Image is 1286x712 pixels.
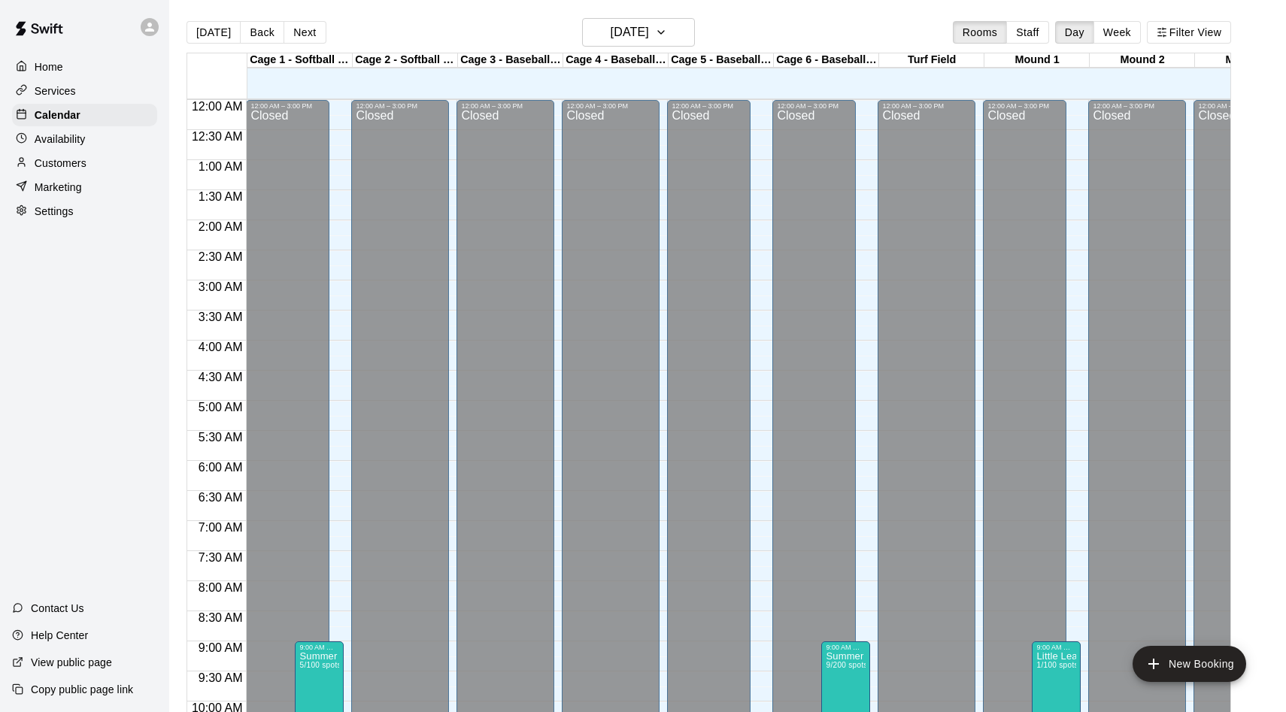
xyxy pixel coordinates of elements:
span: 9:30 AM [195,671,247,684]
span: 6:30 AM [195,491,247,504]
div: 12:00 AM – 3:00 PM [250,102,325,110]
span: 4:30 AM [195,371,247,383]
span: 8:00 AM [195,581,247,594]
a: Home [12,56,157,78]
div: 12:00 AM – 3:00 PM [777,102,851,110]
p: Help Center [31,628,88,643]
button: [DATE] [187,21,241,44]
button: Next [284,21,326,44]
div: Cage 5 - Baseball (HitTrax) [669,53,774,68]
a: Customers [12,152,157,174]
p: Customers [35,156,86,171]
button: Day [1055,21,1094,44]
div: 9:00 AM – 2:00 PM [299,644,339,651]
span: 1:30 AM [195,190,247,203]
h6: [DATE] [611,22,649,43]
a: Services [12,80,157,102]
p: Marketing [35,180,82,195]
div: 12:00 AM – 3:00 PM [987,102,1062,110]
span: 6:00 AM [195,461,247,474]
p: View public page [31,655,112,670]
span: 3:30 AM [195,311,247,323]
span: 8:30 AM [195,611,247,624]
span: 1:00 AM [195,160,247,173]
span: 7:30 AM [195,551,247,564]
div: Cage 4 - Baseball (Triple Play) [563,53,669,68]
span: 5:30 AM [195,431,247,444]
div: 9:00 AM – 2:00 PM [826,644,866,651]
a: Calendar [12,104,157,126]
div: Turf Field [879,53,984,68]
div: 12:00 AM – 3:00 PM [882,102,971,110]
a: Settings [12,200,157,223]
span: 7:00 AM [195,521,247,534]
span: 3:00 AM [195,280,247,293]
a: Marketing [12,176,157,198]
button: Filter View [1147,21,1231,44]
span: 5:00 AM [195,401,247,414]
span: 12:30 AM [188,130,247,143]
span: 1/100 spots filled [1036,661,1078,669]
p: Home [35,59,63,74]
div: Cage 3 - Baseball (Triple Play) [458,53,563,68]
span: 2:00 AM [195,220,247,233]
div: 12:00 AM – 3:00 PM [1093,102,1181,110]
span: 9/200 spots filled [826,661,867,669]
p: Services [35,83,76,98]
span: 9:00 AM [195,641,247,654]
div: 12:00 AM – 3:00 PM [672,102,746,110]
div: 9:00 AM – 2:00 PM [1036,644,1076,651]
p: Availability [35,132,86,147]
div: 12:00 AM – 3:00 PM [356,102,444,110]
p: Copy public page link [31,682,133,697]
span: 5/100 spots filled [299,661,341,669]
div: Cage 2 - Softball (Triple Play) [353,53,458,68]
div: 12:00 AM – 3:00 PM [461,102,550,110]
button: Staff [1006,21,1049,44]
span: 12:00 AM [188,100,247,113]
div: 12:00 AM – 3:00 PM [566,102,655,110]
a: Availability [12,128,157,150]
p: Settings [35,204,74,219]
button: add [1133,646,1246,682]
div: Mound 2 [1090,53,1195,68]
div: Cage 6 - Baseball (Hack Attack Hand-fed Machine) [774,53,879,68]
span: 2:30 AM [195,250,247,263]
div: Cage 1 - Softball (Hack Attack) [247,53,353,68]
button: Rooms [953,21,1007,44]
button: [DATE] [582,18,695,47]
p: Calendar [35,108,80,123]
button: Week [1093,21,1141,44]
button: Back [240,21,284,44]
div: Mound 1 [984,53,1090,68]
span: 4:00 AM [195,341,247,353]
p: Contact Us [31,601,84,616]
